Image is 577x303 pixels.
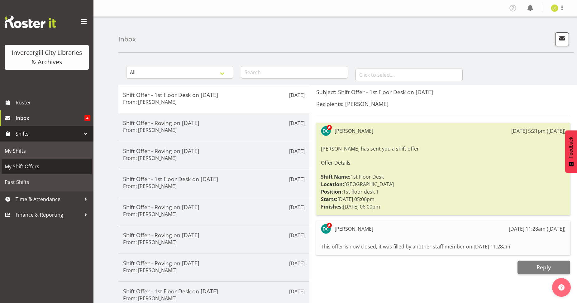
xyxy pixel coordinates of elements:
[16,195,81,204] span: Time & Attendance
[335,127,373,135] div: [PERSON_NAME]
[123,211,177,217] h6: From: [PERSON_NAME]
[551,4,558,12] img: linda-cooper11673.jpg
[321,196,337,203] strong: Starts:
[509,225,565,233] div: [DATE] 11:28am ([DATE])
[2,174,92,190] a: Past Shifts
[289,91,305,99] p: [DATE]
[5,16,56,28] img: Rosterit website logo
[123,204,305,210] h5: Shift Offer - Roving on [DATE]
[2,143,92,159] a: My Shifts
[289,147,305,155] p: [DATE]
[511,127,565,135] div: [DATE] 5:21pm ([DATE])
[321,160,565,166] h6: Offer Details
[321,181,344,188] strong: Location:
[5,146,89,156] span: My Shifts
[335,225,373,233] div: [PERSON_NAME]
[11,48,83,67] div: Invercargill City Libraries & Archives
[123,260,305,267] h5: Shift Offer - Roving on [DATE]
[321,241,565,252] div: This offer is now closed, it was filled by another staff member on [DATE] 11:28am
[123,127,177,133] h6: From: [PERSON_NAME]
[321,224,331,234] img: donald-cunningham11616.jpg
[316,89,570,95] h5: Subject: Shift Offer - 1st Floor Desk on [DATE]
[321,173,350,180] strong: Shift Name:
[289,176,305,183] p: [DATE]
[16,210,81,219] span: Finance & Reporting
[321,143,565,212] div: [PERSON_NAME] has sent you a shift offer 1st Floor Desk [GEOGRAPHIC_DATA] 1st floor desk 1 [DATE]...
[321,188,343,195] strong: Position:
[123,288,305,295] h5: Shift Offer - 1st Floor Desk on [DATE]
[558,284,565,291] img: help-xxl-2.png
[5,162,89,171] span: My Shift Offers
[16,129,81,138] span: Shifts
[123,295,177,301] h6: From: [PERSON_NAME]
[123,147,305,154] h5: Shift Offer - Roving on [DATE]
[123,155,177,161] h6: From: [PERSON_NAME]
[118,36,136,43] h4: Inbox
[123,119,305,126] h5: Shift Offer - Roving on [DATE]
[123,91,305,98] h5: Shift Offer - 1st Floor Desk on [DATE]
[321,203,343,210] strong: Finishes:
[289,232,305,239] p: [DATE]
[565,130,577,173] button: Feedback - Show survey
[321,126,331,136] img: donald-cunningham11616.jpg
[84,115,90,121] span: 4
[123,176,305,182] h5: Shift Offer - 1st Floor Desk on [DATE]
[355,69,463,81] input: Click to select...
[536,263,551,271] span: Reply
[289,204,305,211] p: [DATE]
[517,261,570,274] button: Reply
[289,119,305,127] p: [DATE]
[16,113,84,123] span: Inbox
[123,232,305,238] h5: Shift Offer - Roving on [DATE]
[289,260,305,267] p: [DATE]
[5,177,89,187] span: Past Shifts
[241,66,348,79] input: Search
[123,267,177,273] h6: From: [PERSON_NAME]
[316,100,570,107] h5: Recipients: [PERSON_NAME]
[2,159,92,174] a: My Shift Offers
[289,288,305,295] p: [DATE]
[123,99,177,105] h6: From: [PERSON_NAME]
[16,98,90,107] span: Roster
[568,137,574,158] span: Feedback
[123,239,177,245] h6: From: [PERSON_NAME]
[123,183,177,189] h6: From: [PERSON_NAME]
